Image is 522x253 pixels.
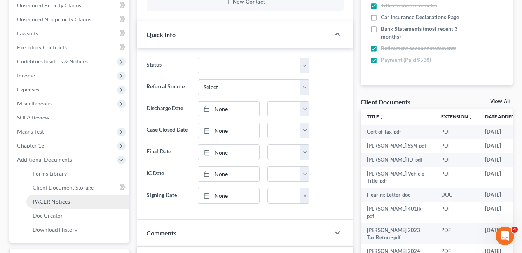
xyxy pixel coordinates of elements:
a: Titleunfold_more [367,114,384,119]
span: Forms Library [33,170,67,177]
a: None [198,102,259,116]
label: Filed Date [143,144,194,160]
span: 4 [512,227,518,233]
a: Date Added expand_more [485,114,520,119]
td: [PERSON_NAME] SSN-pdf [361,139,435,153]
span: PACER Notices [33,198,70,205]
input: -- : -- [268,123,301,138]
input: -- : -- [268,145,301,160]
i: unfold_more [379,115,384,119]
span: Doc Creator [33,212,63,219]
td: PDF [435,202,479,223]
button: Emoji picker [12,193,18,200]
div: Lindsey says… [6,100,149,238]
span: Payment (Paid $538) [381,56,431,64]
label: Case Closed Date [143,123,194,138]
td: [PERSON_NAME] ID-pdf [361,153,435,167]
a: Client Document Storage [26,181,129,195]
span: Lawsuits [17,30,38,37]
label: Discharge Date [143,101,194,117]
i: unfold_more [468,115,473,119]
button: Upload attachment [37,193,43,200]
td: PDF [435,139,479,153]
p: The team can also help [38,10,97,18]
span: Titles to motor vehicles [381,2,437,9]
label: Referral Source [143,79,194,95]
a: None [198,145,259,160]
span: Quick Info [147,31,176,38]
label: Signing Date [143,188,194,204]
button: Home [122,3,136,18]
label: Status [143,58,194,73]
iframe: Intercom live chat [496,227,514,245]
span: Download History [33,226,77,233]
button: go back [5,3,20,18]
td: [PERSON_NAME] 2023 Tax Return-pdf [361,223,435,244]
span: Comments [147,229,176,237]
textarea: Message… [7,177,149,190]
span: Retirement account statements [381,44,456,52]
td: DOC [435,188,479,202]
span: Unsecured Priority Claims [17,2,81,9]
input: -- : -- [268,188,301,203]
div: Hi again! It seems that the case settings are reverting to enter the user's email where your firm... [12,104,121,204]
button: Send a message… [133,190,146,203]
div: Close [136,3,150,17]
td: Hearing Letter-doc [361,188,435,202]
td: PDF [435,223,479,244]
span: Codebtors Insiders & Notices [17,58,88,65]
a: Doc Creator [26,209,129,223]
input: -- : -- [268,102,301,116]
span: Means Test [17,128,44,135]
span: Expenses [17,86,39,93]
td: PDF [435,153,479,167]
td: PDF [435,125,479,139]
span: Executory Contracts [17,44,67,51]
td: PDF [435,167,479,188]
a: Lawsuits [11,26,129,40]
span: Income [17,72,35,79]
a: SOFA Review [11,111,129,125]
a: None [198,188,259,203]
img: Profile image for Operator [22,4,35,17]
a: Download History [26,223,129,237]
a: View All [490,99,510,104]
a: None [198,167,259,181]
div: Hi again! It seems that the case settings are reverting to enter the user's email where your firm... [6,100,127,221]
span: Miscellaneous [17,100,52,107]
span: Additional Documents [17,156,72,163]
a: PACER Notices [26,195,129,209]
span: SOFA Review [17,114,49,121]
label: IC Date [143,166,194,182]
div: Client Documents [361,98,410,106]
td: [PERSON_NAME] 401(k)-pdf [361,202,435,223]
a: Executory Contracts [11,40,129,54]
a: None [198,123,259,138]
span: Bank Statements (most recent 3 months) [381,25,468,40]
td: [PERSON_NAME] Vehicle Title-pdf [361,167,435,188]
a: Forms Library [26,167,129,181]
button: Start recording [49,193,56,200]
a: Unsecured Nonpriority Claims [11,12,129,26]
div: Thomas says… [6,41,149,87]
div: The email address is accurate in the settings.....further, how would I notice that I am not recei... [34,46,143,76]
span: Unsecured Nonpriority Claims [17,16,91,23]
a: Extensionunfold_more [441,114,473,119]
span: Car Insurance Declarations Page [381,13,459,21]
span: Client Document Storage [33,184,94,191]
input: -- : -- [268,167,301,181]
div: The email address is accurate in the settings.....further, how would I notice that I am not recei... [28,41,149,81]
button: Gif picker [24,193,31,200]
h1: Operator [38,4,65,10]
span: Chapter 13 [17,142,44,149]
td: Cert of Tax-pdf [361,125,435,139]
